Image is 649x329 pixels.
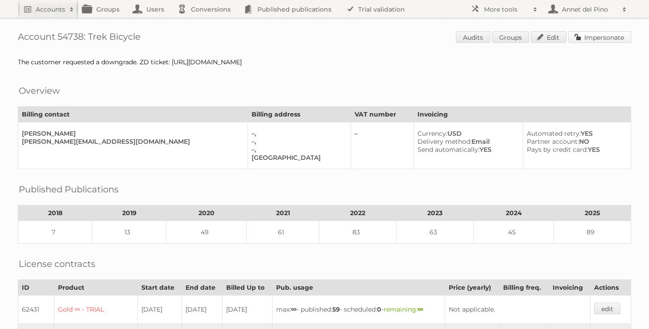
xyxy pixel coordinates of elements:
td: max: - published: - scheduled: - [273,296,445,324]
h2: Annet del Pino [560,5,618,14]
a: Groups [492,31,529,43]
td: 49 [166,221,247,244]
th: 2023 [397,205,474,221]
span: Automated retry: [527,129,581,137]
h1: Account 54738: Trek Bicycle [18,31,631,45]
td: 89 [554,221,631,244]
h2: More tools [484,5,529,14]
td: [DATE] [182,296,222,324]
td: 61 [247,221,319,244]
a: Edit [531,31,566,43]
strong: ∞ [418,305,423,313]
td: 62431 [18,296,54,324]
th: 2025 [554,205,631,221]
th: Actions [590,280,631,296]
h2: Overview [19,84,60,97]
a: Audits [456,31,490,43]
th: End date [182,280,222,296]
th: Billing address [248,107,351,122]
h2: Published Publications [19,183,119,196]
div: Email [418,137,516,146]
div: The customer requested a downgrade. ZD ticket: [URL][DOMAIN_NAME] [18,58,631,66]
th: Pub. usage [273,280,445,296]
th: 2019 [92,205,166,221]
th: Billed Up to [222,280,272,296]
td: 45 [474,221,554,244]
td: – [351,122,413,169]
span: Send automatically: [418,146,480,154]
span: Partner account: [527,137,579,146]
h2: License contracts [19,257,95,271]
th: 2024 [474,205,554,221]
div: [PERSON_NAME][EMAIL_ADDRESS][DOMAIN_NAME] [22,137,240,146]
strong: 0 [377,305,381,313]
th: 2018 [18,205,92,221]
span: remaining: [384,305,423,313]
th: Invoicing [549,280,590,296]
strong: 59 [332,305,340,313]
div: YES [527,146,624,154]
div: USD [418,129,516,137]
div: –, [252,129,343,137]
th: VAT number [351,107,413,122]
th: 2021 [247,205,319,221]
th: 2020 [166,205,247,221]
span: Pays by credit card: [527,146,588,154]
td: Not applicable. [445,296,590,324]
th: Billing freq. [500,280,549,296]
th: Price (yearly) [445,280,500,296]
div: YES [527,129,624,137]
div: –, [252,137,343,146]
td: 13 [92,221,166,244]
th: Invoicing [413,107,631,122]
td: 83 [319,221,397,244]
th: Product [54,280,137,296]
div: –, [252,146,343,154]
div: [PERSON_NAME] [22,129,240,137]
td: 63 [397,221,474,244]
th: ID [18,280,54,296]
div: NO [527,137,624,146]
td: 7 [18,221,92,244]
strong: ∞ [291,305,297,313]
td: [DATE] [222,296,272,324]
span: Delivery method: [418,137,471,146]
td: [DATE] [137,296,182,324]
h2: Accounts [36,5,65,14]
span: Currency: [418,129,447,137]
div: [GEOGRAPHIC_DATA] [252,154,343,162]
th: Billing contact [18,107,248,122]
th: Start date [137,280,182,296]
a: edit [594,303,620,314]
a: Impersonate [568,31,631,43]
td: Gold ∞ - TRIAL [54,296,137,324]
th: 2022 [319,205,397,221]
div: YES [418,146,516,154]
